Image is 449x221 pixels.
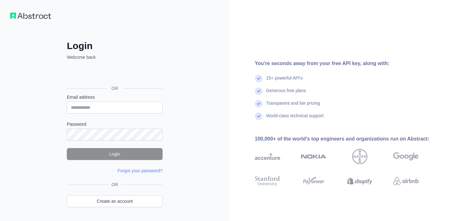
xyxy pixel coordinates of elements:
img: google [393,149,419,164]
iframe: Sign in with Google Button [64,67,164,81]
p: Welcome back [67,54,163,60]
label: Password [67,121,163,127]
img: accenture [255,149,280,164]
img: Workflow [10,13,51,19]
span: OR [109,181,121,188]
button: Login [67,148,163,160]
div: 15+ powerful API's [266,75,303,87]
div: Transparent and fair pricing [266,100,320,113]
img: check mark [255,87,262,95]
div: 100,000+ of the world's top engineers and organizations run on Abstract: [255,135,439,143]
img: airbnb [393,175,419,187]
img: nokia [301,149,326,164]
img: check mark [255,75,262,82]
img: shopify [347,175,373,187]
a: Create an account [67,195,163,207]
div: World-class technical support [266,113,324,125]
img: payoneer [301,175,326,187]
span: OR [106,85,123,91]
img: bayer [352,149,367,164]
img: check mark [255,113,262,120]
label: Email address [67,94,163,100]
img: check mark [255,100,262,108]
a: Forgot your password? [118,168,163,173]
div: You're seconds away from your free API key, along with: [255,60,439,67]
h2: Login [67,40,163,52]
div: Generous free plans [266,87,306,100]
img: stanford university [255,175,280,187]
